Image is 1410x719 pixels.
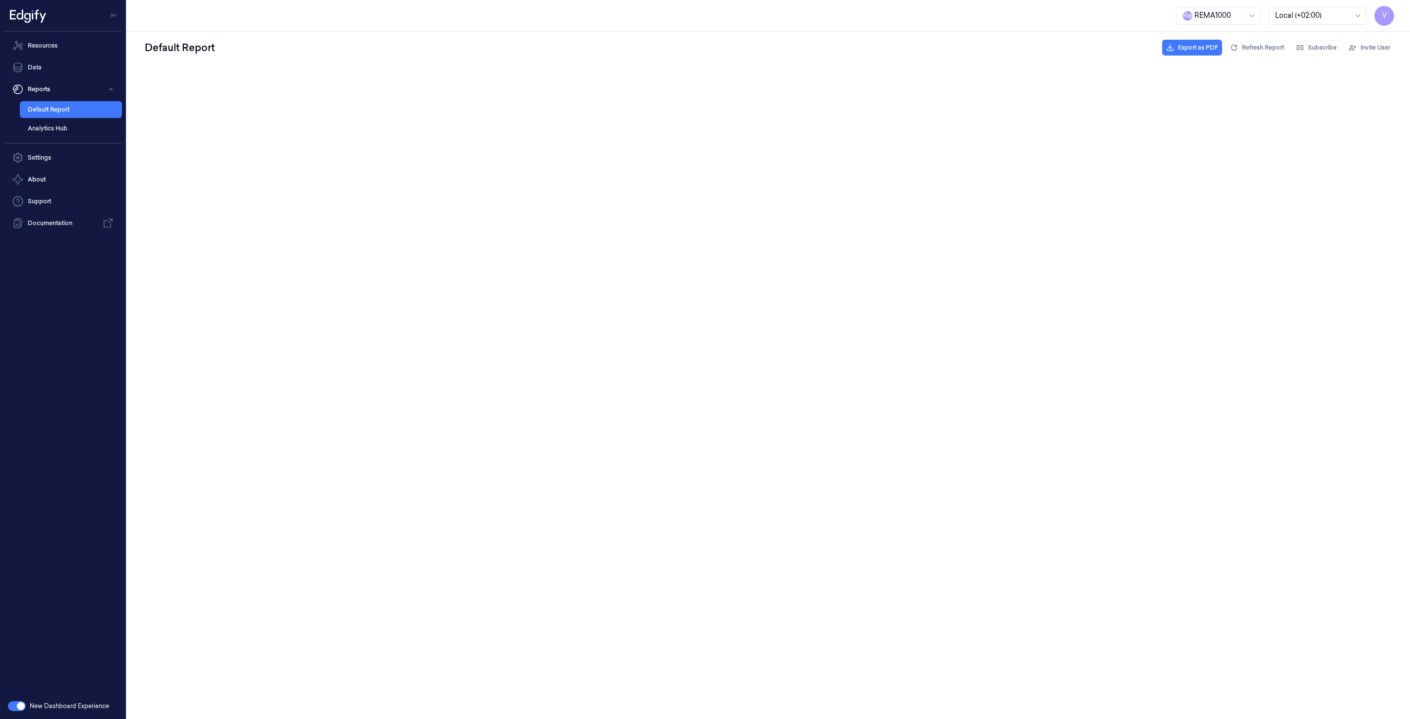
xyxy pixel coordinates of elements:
a: Documentation [4,213,122,233]
button: Reports [4,79,122,99]
button: Export as PDF [1162,40,1222,56]
button: Subscribe [1292,40,1341,56]
button: Invite User [1345,40,1394,56]
span: Subscribe [1308,43,1337,52]
a: Support [4,191,122,211]
a: Settings [4,148,122,168]
div: Default Report [143,39,217,57]
button: V [1374,6,1394,26]
button: Toggle Navigation [106,7,122,23]
button: About [4,170,122,189]
a: Analytics Hub [20,120,122,137]
a: Data [4,58,122,77]
span: Export as PDF [1178,43,1218,52]
a: Default Report [20,101,122,118]
button: Refresh Report [1226,40,1288,56]
span: Refresh Report [1242,43,1284,52]
span: Invite User [1360,43,1390,52]
span: R e [1182,11,1192,21]
a: Resources [4,36,122,56]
